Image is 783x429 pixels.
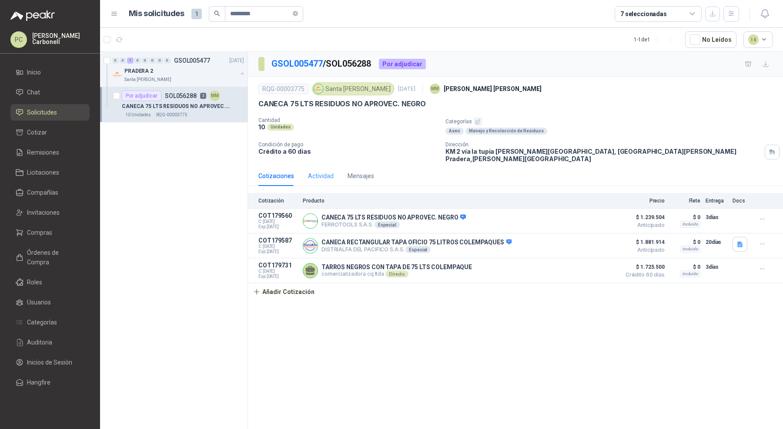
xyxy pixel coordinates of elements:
[375,221,400,228] div: Especial
[258,142,438,148] p: Condición de pago
[210,91,220,101] div: MM
[112,69,123,80] img: Company Logo
[348,171,374,181] div: Mensajes
[445,117,780,126] p: Categorías
[445,148,761,162] p: KM 2 vía la tupia [PERSON_NAME][GEOGRAPHIC_DATA], [GEOGRAPHIC_DATA][PERSON_NAME] Pradera , [PERSO...
[308,171,334,181] div: Actividad
[10,144,90,161] a: Remisiones
[10,244,90,270] a: Órdenes de Compra
[445,128,464,135] div: Aseo
[10,124,90,141] a: Cotizar
[267,124,294,131] div: Unidades
[398,85,415,93] p: [DATE]
[10,31,27,48] div: PC
[27,248,81,267] span: Órdenes de Compra
[321,239,512,247] p: CANECA RECTANGULAR TAPA OFICIO 75 LITROS COLEMPAQUES
[27,68,41,77] span: Inicio
[303,214,318,228] img: Company Logo
[706,198,727,204] p: Entrega
[165,93,197,99] p: SOL056288
[706,212,727,223] p: 3 días
[258,148,438,155] p: Crédito a 60 días
[271,58,323,69] a: GSOL005477
[680,246,700,253] div: Incluido
[465,128,547,135] div: Manejo y Recolección de Residuos
[620,9,667,19] div: 7 seleccionadas
[10,104,90,121] a: Solicitudes
[621,212,665,223] span: $ 1.239.504
[27,297,51,307] span: Usuarios
[174,57,210,64] p: GSOL005477
[445,142,761,148] p: Dirección
[229,57,244,65] p: [DATE]
[100,87,248,122] a: Por adjudicarSOL0562883MMCANECA 75 LTS RESIDUOS NO APROVEC. NEGRO10 UnidadesRQG-00003775
[258,84,308,94] div: RQG-00003775
[379,59,426,69] div: Por adjudicar
[293,11,298,16] span: close-circle
[157,57,163,64] div: 0
[10,204,90,221] a: Invitaciones
[112,57,119,64] div: 0
[200,93,206,99] p: 3
[258,198,298,204] p: Cotización
[10,294,90,311] a: Usuarios
[293,10,298,18] span: close-circle
[122,111,154,118] div: 10 Unidades
[258,269,298,274] span: C: [DATE]
[680,221,700,228] div: Incluido
[321,214,466,222] p: CANECA 75 LTS RESIDUOS NO APROVEC. NEGRO
[271,57,372,71] p: / SOL056288
[670,212,700,223] p: $ 0
[27,208,60,217] span: Invitaciones
[10,334,90,351] a: Auditoria
[122,91,161,101] div: Por adjudicar
[621,262,665,272] span: $ 1.725.500
[214,10,220,17] span: search
[149,57,156,64] div: 0
[124,67,153,75] p: PRADERA 2
[129,7,184,20] h1: Mis solicitudes
[258,244,298,249] span: C: [DATE]
[321,270,472,277] p: comercializadora cq ltda
[706,262,727,272] p: 3 días
[258,117,438,123] p: Cantidad
[621,223,665,228] span: Anticipado
[303,198,616,204] p: Producto
[120,57,126,64] div: 0
[127,57,134,64] div: 1
[321,263,472,270] p: TARROS NEGROS CON TAPA DE 75 LTS COLEMPAQUE
[27,338,52,347] span: Auditoria
[10,164,90,181] a: Licitaciones
[258,171,294,181] div: Cotizaciones
[191,9,202,19] span: 1
[706,237,727,247] p: 20 días
[621,247,665,253] span: Anticipado
[10,64,90,81] a: Inicio
[258,237,298,244] p: COT179587
[258,249,298,254] span: Exp: [DATE]
[670,262,700,272] p: $ 0
[27,378,50,387] span: Hangfire
[134,57,141,64] div: 0
[122,102,230,111] p: CANECA 75 LTS RESIDUOS NO APROVEC. NEGRO
[164,57,171,64] div: 0
[733,198,750,204] p: Docs
[10,10,55,21] img: Logo peakr
[27,228,52,237] span: Compras
[27,168,59,177] span: Licitaciones
[10,184,90,201] a: Compañías
[27,108,57,117] span: Solicitudes
[621,272,665,277] span: Crédito 60 días
[10,354,90,371] a: Inicios de Sesión
[621,237,665,247] span: $ 1.881.914
[10,224,90,241] a: Compras
[670,198,700,204] p: Flete
[10,314,90,331] a: Categorías
[27,318,57,327] span: Categorías
[27,277,42,287] span: Roles
[248,283,319,301] button: Añadir Cotización
[321,246,512,253] p: DISTRIALFA DEL PACIFICO S.A.S.
[10,374,90,391] a: Hangfire
[312,82,395,95] div: Santa [PERSON_NAME]
[258,99,426,108] p: CANECA 75 LTS RESIDUOS NO APROVEC. NEGRO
